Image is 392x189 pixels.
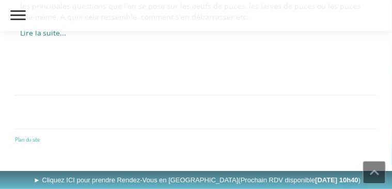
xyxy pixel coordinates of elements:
[364,162,385,183] span: Défiler vers le haut
[34,176,361,184] span: ► Cliquez ICI pour prendre Rendez-Vous en [GEOGRAPHIC_DATA]
[15,135,40,143] a: Plan du site
[363,161,386,184] a: Défiler vers le haut
[239,176,361,184] span: (Prochain RDV disponible )
[20,28,67,38] a: Lire la suite...
[316,176,359,184] b: [DATE] 10h40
